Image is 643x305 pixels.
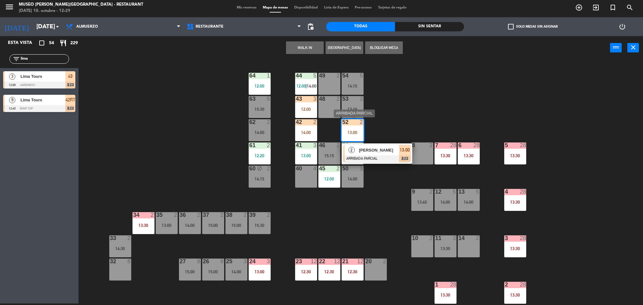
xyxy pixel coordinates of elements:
[13,55,20,63] i: filter_list
[313,142,317,148] div: 3
[326,22,395,31] div: Todas
[291,6,321,9] span: Disponibilidad
[458,235,459,241] div: 14
[313,119,317,125] div: 2
[179,270,201,274] div: 15:00
[249,73,250,78] div: 64
[349,147,355,153] span: 2
[435,153,457,158] div: 13:30
[5,2,14,14] button: menu
[612,44,620,51] i: power_input
[267,119,271,125] div: 2
[249,177,271,181] div: 14:15
[359,147,399,153] span: [PERSON_NAME]
[435,293,457,297] div: 13:30
[342,84,364,88] div: 14:15
[342,96,343,102] div: 53
[267,212,271,218] div: 2
[453,235,457,241] div: 3
[504,153,526,158] div: 13:30
[249,270,271,274] div: 13:00
[504,246,526,251] div: 13:30
[249,223,271,227] div: 15:30
[357,259,364,264] div: 12
[202,270,224,274] div: 15:00
[334,110,375,117] div: ARRIBADA PARCIAL
[234,6,260,9] span: Mis reservas
[202,223,224,227] div: 15:00
[626,4,634,11] i: search
[68,72,73,80] span: 43
[430,235,433,241] div: 2
[627,43,639,52] button: close
[458,189,459,195] div: 13
[360,73,364,78] div: 5
[321,6,352,9] span: Lista de Espera
[342,270,364,274] div: 12:30
[249,166,250,171] div: 60
[453,189,457,195] div: 5
[38,39,46,47] i: crop_square
[305,83,307,88] span: |
[5,2,14,12] i: menu
[313,73,317,78] div: 5
[342,259,343,264] div: 21
[156,212,157,218] div: 35
[476,189,480,195] div: 5
[311,259,317,264] div: 12
[520,235,526,241] div: 28
[411,200,433,204] div: 13:45
[249,142,250,148] div: 61
[334,259,340,264] div: 12
[267,96,271,102] div: 5
[395,22,464,31] div: Sin sentar
[109,246,131,251] div: 14:30
[504,293,526,297] div: 13:30
[267,142,271,148] div: 2
[435,200,457,204] div: 14:00
[225,223,247,227] div: 15:00
[286,41,324,54] button: WALK IN
[337,73,340,78] div: 2
[313,166,317,171] div: 4
[629,44,637,51] i: close
[520,189,526,195] div: 28
[197,259,201,264] div: 8
[267,259,271,264] div: 3
[609,4,617,11] i: turned_in_not
[360,142,364,148] div: 4
[318,270,340,274] div: 12:30
[619,23,626,30] i: power_settings_new
[383,259,387,264] div: 2
[9,97,15,103] span: 9
[9,73,15,80] span: 3
[352,6,375,9] span: Pre-acceso
[458,153,480,158] div: 13:30
[342,119,343,125] div: 52
[295,270,317,274] div: 12:30
[249,96,250,102] div: 63
[476,235,480,241] div: 2
[20,97,65,103] span: Lima Tours
[520,282,526,287] div: 28
[508,24,514,29] span: check_box_outline_blank
[249,130,271,135] div: 14:00
[337,166,340,171] div: 2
